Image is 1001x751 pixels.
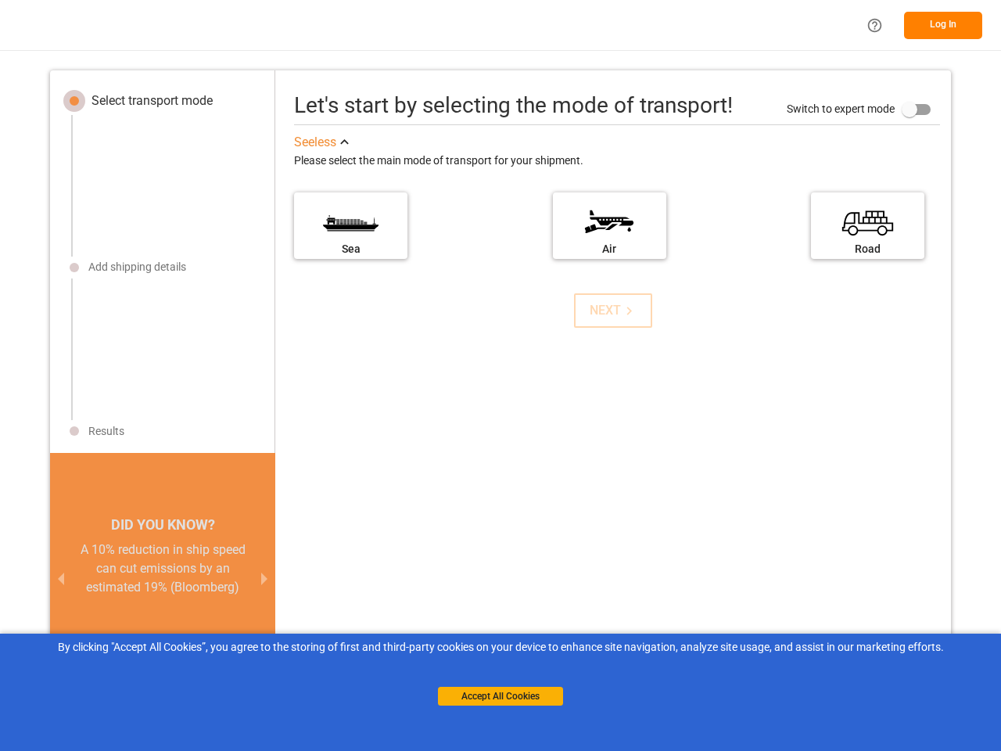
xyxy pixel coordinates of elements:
[561,194,658,241] img: ec_plane.svg
[294,89,733,122] div: Let's start by selecting the mode of transport!
[253,541,275,616] button: next slide / item
[574,293,652,328] button: NEXT
[294,152,940,171] div: Please select the main mode of transport for your shipment.
[904,12,982,39] button: Log In
[91,92,213,110] div: Select transport mode
[590,301,637,320] div: NEXT
[857,8,892,43] button: Help Center
[50,508,275,541] div: DID YOU KNOW?
[819,194,917,241] img: ec_truck.svg
[294,133,336,152] div: See less
[819,241,917,257] div: Road
[787,102,895,115] span: Switch to expert mode
[88,423,124,440] div: Results
[302,194,400,241] img: ec_ship.svg
[561,241,658,257] div: Air
[302,241,400,257] div: Sea
[88,259,186,275] div: Add shipping details
[69,541,257,597] div: A 10% reduction in ship speed can cut emissions by an estimated 19% (Bloomberg)
[438,687,563,706] button: Accept All Cookies
[50,541,72,616] button: previous slide / item
[11,639,990,656] div: By clicking "Accept All Cookies”, you agree to the storing of first and third-party cookies on yo...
